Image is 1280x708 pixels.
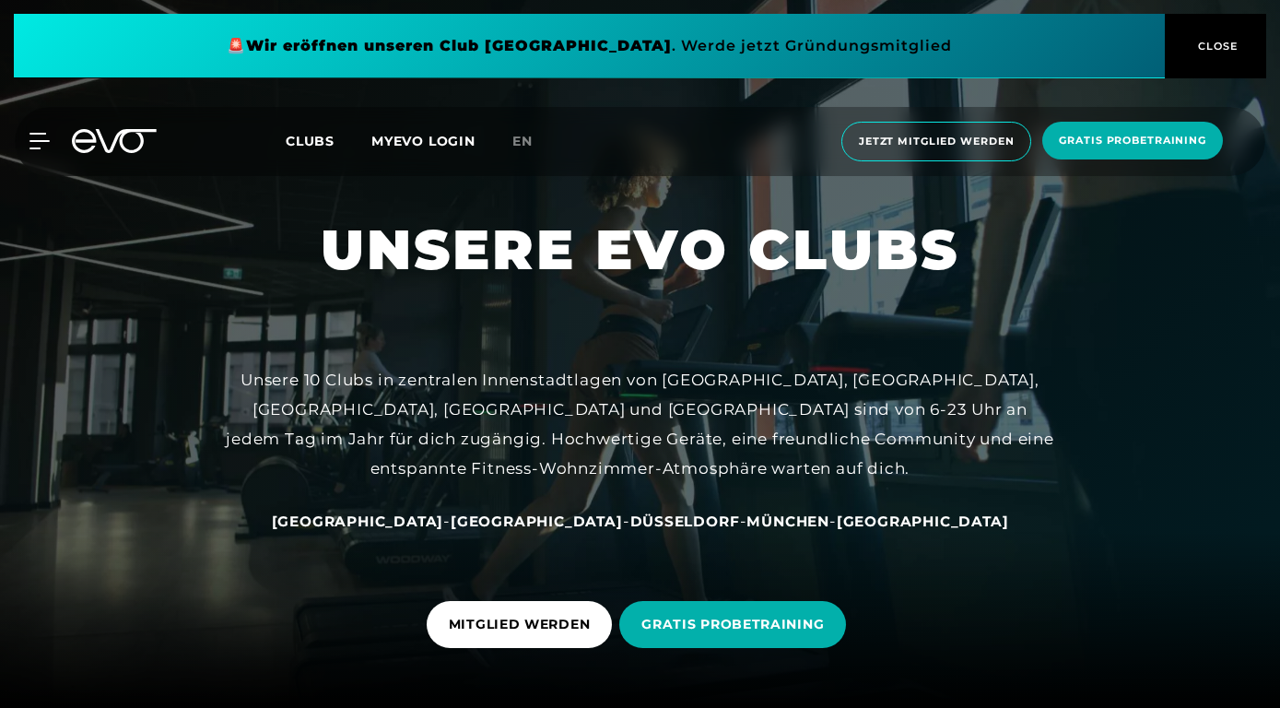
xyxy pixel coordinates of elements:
a: Clubs [286,132,371,149]
span: GRATIS PROBETRAINING [641,615,824,634]
a: [GEOGRAPHIC_DATA] [272,512,444,530]
span: en [512,133,533,149]
span: MITGLIED WERDEN [449,615,591,634]
a: Jetzt Mitglied werden [836,122,1037,161]
a: MYEVO LOGIN [371,133,476,149]
div: Unsere 10 Clubs in zentralen Innenstadtlagen von [GEOGRAPHIC_DATA], [GEOGRAPHIC_DATA], [GEOGRAPHI... [226,365,1055,484]
h1: UNSERE EVO CLUBS [321,214,959,286]
a: [GEOGRAPHIC_DATA] [837,512,1009,530]
span: Clubs [286,133,335,149]
button: CLOSE [1165,14,1266,78]
a: MITGLIED WERDEN [427,587,620,662]
span: Gratis Probetraining [1059,133,1206,148]
a: Düsseldorf [630,512,740,530]
div: - - - - [226,506,1055,536]
a: [GEOGRAPHIC_DATA] [451,512,623,530]
a: en [512,131,555,152]
span: CLOSE [1193,38,1239,54]
a: GRATIS PROBETRAINING [619,587,853,662]
a: München [746,512,829,530]
a: Gratis Probetraining [1037,122,1228,161]
span: Jetzt Mitglied werden [859,134,1014,149]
